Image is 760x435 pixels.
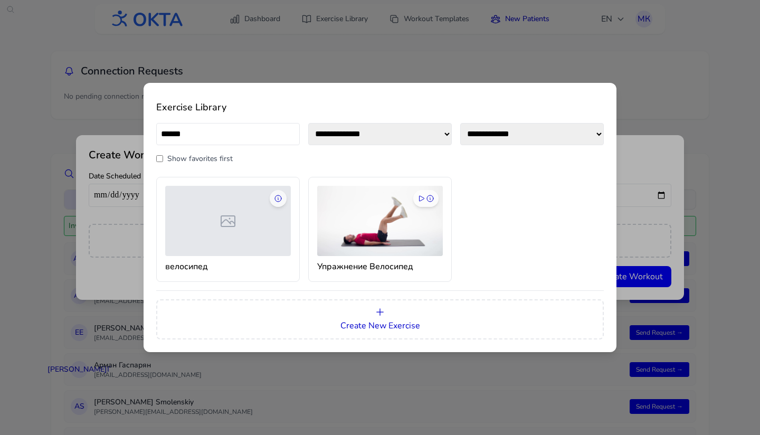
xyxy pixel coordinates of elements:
button: Create New Exercise [156,299,604,339]
h3: Exercise Library [156,96,604,115]
h4: велосипед [165,260,291,273]
img: Упражнение Велосипед [317,186,443,257]
button: View Details [270,190,287,207]
button: View Details [413,190,439,207]
h4: Упражнение Велосипед [317,260,443,273]
label: Show favorites first [167,154,233,164]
